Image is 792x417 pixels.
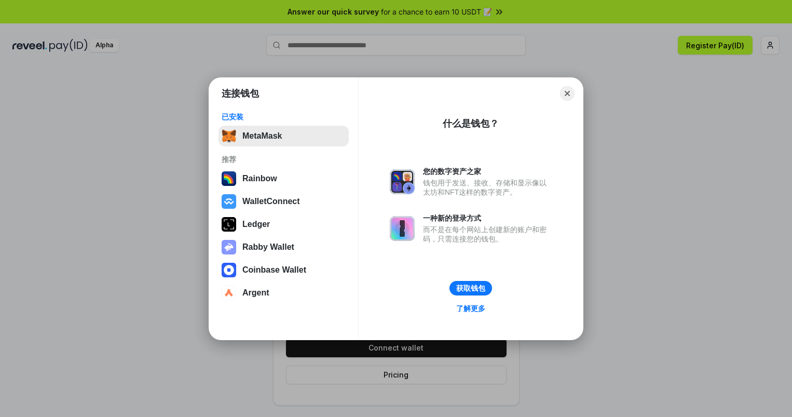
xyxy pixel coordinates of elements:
div: 而不是在每个网站上创建新的账户和密码，只需连接您的钱包。 [423,225,552,244]
button: 获取钱包 [449,281,492,295]
div: Ledger [242,220,270,229]
button: WalletConnect [219,191,349,212]
div: 钱包用于发送、接收、存储和显示像以太坊和NFT这样的数字资产。 [423,178,552,197]
img: svg+xml,%3Csvg%20width%3D%22120%22%20height%3D%22120%22%20viewBox%3D%220%200%20120%20120%22%20fil... [222,171,236,186]
img: svg+xml,%3Csvg%20fill%3D%22none%22%20height%3D%2233%22%20viewBox%3D%220%200%2035%2033%22%20width%... [222,129,236,143]
div: Coinbase Wallet [242,265,306,275]
button: MetaMask [219,126,349,146]
div: Argent [242,288,269,298]
img: svg+xml,%3Csvg%20width%3D%2228%22%20height%3D%2228%22%20viewBox%3D%220%200%2028%2028%22%20fill%3D... [222,286,236,300]
button: Rainbow [219,168,349,189]
div: WalletConnect [242,197,300,206]
div: 推荐 [222,155,346,164]
div: Rainbow [242,174,277,183]
img: svg+xml,%3Csvg%20xmlns%3D%22http%3A%2F%2Fwww.w3.org%2F2000%2Fsvg%22%20fill%3D%22none%22%20viewBox... [390,216,415,241]
div: 了解更多 [456,304,485,313]
button: Argent [219,283,349,303]
img: svg+xml,%3Csvg%20width%3D%2228%22%20height%3D%2228%22%20viewBox%3D%220%200%2028%2028%22%20fill%3D... [222,263,236,277]
div: 已安装 [222,112,346,122]
button: Ledger [219,214,349,235]
div: MetaMask [242,131,282,141]
img: svg+xml,%3Csvg%20width%3D%2228%22%20height%3D%2228%22%20viewBox%3D%220%200%2028%2028%22%20fill%3D... [222,194,236,209]
img: svg+xml,%3Csvg%20xmlns%3D%22http%3A%2F%2Fwww.w3.org%2F2000%2Fsvg%22%20fill%3D%22none%22%20viewBox... [390,169,415,194]
div: 一种新的登录方式 [423,213,552,223]
div: 获取钱包 [456,284,485,293]
img: svg+xml,%3Csvg%20xmlns%3D%22http%3A%2F%2Fwww.w3.org%2F2000%2Fsvg%22%20fill%3D%22none%22%20viewBox... [222,240,236,254]
a: 了解更多 [450,302,491,315]
button: Coinbase Wallet [219,260,349,280]
h1: 连接钱包 [222,87,259,100]
div: 什么是钱包？ [443,117,499,130]
div: 您的数字资产之家 [423,167,552,176]
img: svg+xml,%3Csvg%20xmlns%3D%22http%3A%2F%2Fwww.w3.org%2F2000%2Fsvg%22%20width%3D%2228%22%20height%3... [222,217,236,232]
button: Close [560,86,575,101]
button: Rabby Wallet [219,237,349,258]
div: Rabby Wallet [242,243,294,252]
